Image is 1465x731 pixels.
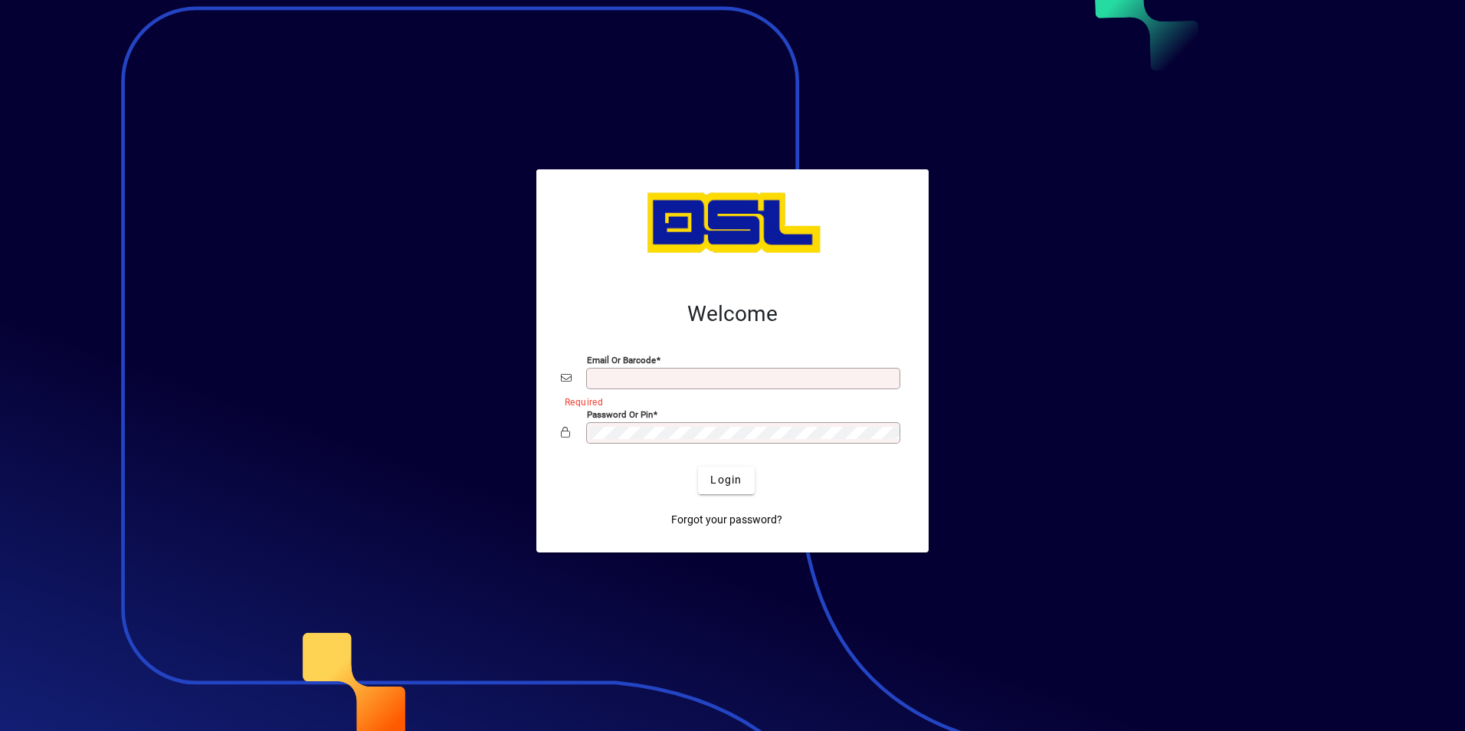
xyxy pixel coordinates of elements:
[561,301,904,327] h2: Welcome
[698,467,754,494] button: Login
[671,512,782,528] span: Forgot your password?
[710,472,742,488] span: Login
[587,408,653,419] mat-label: Password or Pin
[587,354,656,365] mat-label: Email or Barcode
[565,393,892,409] mat-error: Required
[665,506,788,534] a: Forgot your password?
